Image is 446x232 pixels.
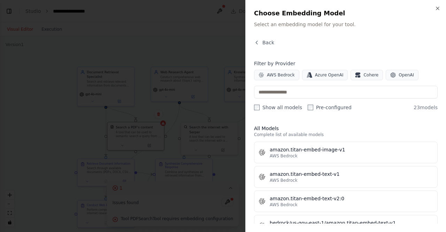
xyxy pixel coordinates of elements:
p: Select an embedding model for your tool. [254,21,438,28]
h2: Choose Embedding Model [254,8,438,18]
button: OpenAI [386,70,418,80]
span: AWS Bedrock [270,178,298,183]
label: Pre-configured [308,104,352,111]
div: amazon.titan-embed-text-v1 [270,171,433,178]
button: amazon.titan-embed-text-v1AWS Bedrock [254,166,438,188]
label: Show all models [254,104,302,111]
span: OpenAI [399,72,414,78]
div: amazon.titan-embed-image-v1 [270,146,433,153]
span: AWS Bedrock [270,202,298,208]
button: Back [254,39,274,46]
h3: All Models [254,125,438,132]
button: amazon.titan-embed-image-v1AWS Bedrock [254,142,438,163]
span: Back [262,39,274,46]
input: Show all models [254,105,260,110]
h4: Filter by Provider [254,60,438,67]
button: Azure OpenAI [302,70,348,80]
span: AWS Bedrock [267,72,295,78]
div: amazon.titan-embed-text-v2:0 [270,195,433,202]
p: Complete list of available models [254,132,438,137]
span: 23 models [414,104,438,111]
span: AWS Bedrock [270,153,298,159]
input: Pre-configured [308,105,313,110]
span: Azure OpenAI [315,72,344,78]
button: AWS Bedrock [254,70,299,80]
button: amazon.titan-embed-text-v2:0AWS Bedrock [254,190,438,212]
button: Cohere [351,70,383,80]
div: bedrock/us-gov-east-1/amazon.titan-embed-text-v1 [270,219,433,226]
span: Cohere [363,72,378,78]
